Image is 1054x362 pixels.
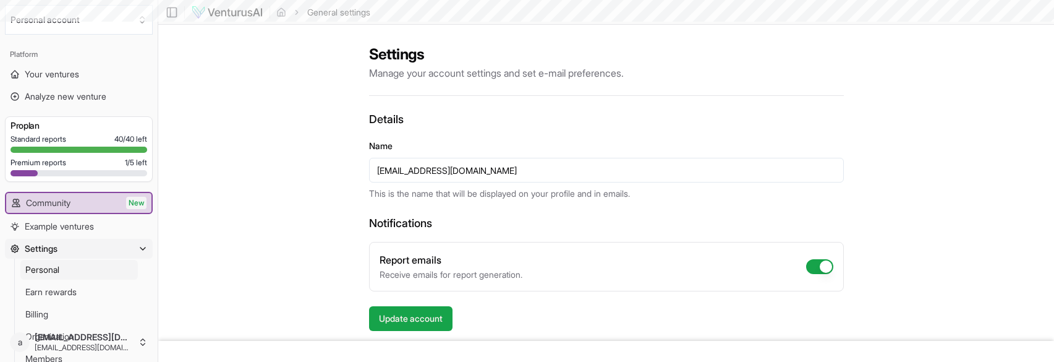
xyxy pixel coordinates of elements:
[25,308,48,321] span: Billing
[125,158,147,168] span: 1 / 5 left
[369,306,453,331] button: Update account
[5,45,153,64] div: Platform
[5,239,153,259] button: Settings
[25,68,79,80] span: Your ventures
[25,286,77,298] span: Earn rewards
[369,215,844,232] h3: Notifications
[25,220,94,233] span: Example ventures
[369,158,844,183] input: Your name
[20,327,138,347] a: Organization
[369,140,393,151] label: Name
[5,87,153,106] a: Analyze new venture
[5,64,153,84] a: Your ventures
[369,45,844,64] h2: Settings
[25,264,59,276] span: Personal
[6,193,151,213] a: CommunityNew
[114,134,147,144] span: 40 / 40 left
[20,304,138,324] a: Billing
[369,66,844,80] p: Manage your account settings and set e-mail preferences.
[20,260,138,280] a: Personal
[369,187,844,200] p: This is the name that will be displayed on your profile and in emails.
[25,90,106,103] span: Analyze new venture
[26,197,70,209] span: Community
[369,111,844,128] h3: Details
[10,332,30,352] span: a
[20,282,138,302] a: Earn rewards
[380,254,441,266] label: Report emails
[126,197,147,209] span: New
[11,134,66,144] span: Standard reports
[11,158,66,168] span: Premium reports
[380,269,522,281] p: Receive emails for report generation.
[5,217,153,236] a: Example ventures
[35,332,133,343] span: [EMAIL_ADDRESS][DOMAIN_NAME]
[5,327,153,357] button: a[EMAIL_ADDRESS][DOMAIN_NAME][EMAIL_ADDRESS][DOMAIN_NAME]
[25,243,57,255] span: Settings
[11,119,147,132] h3: Pro plan
[35,343,133,353] span: [EMAIL_ADDRESS][DOMAIN_NAME]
